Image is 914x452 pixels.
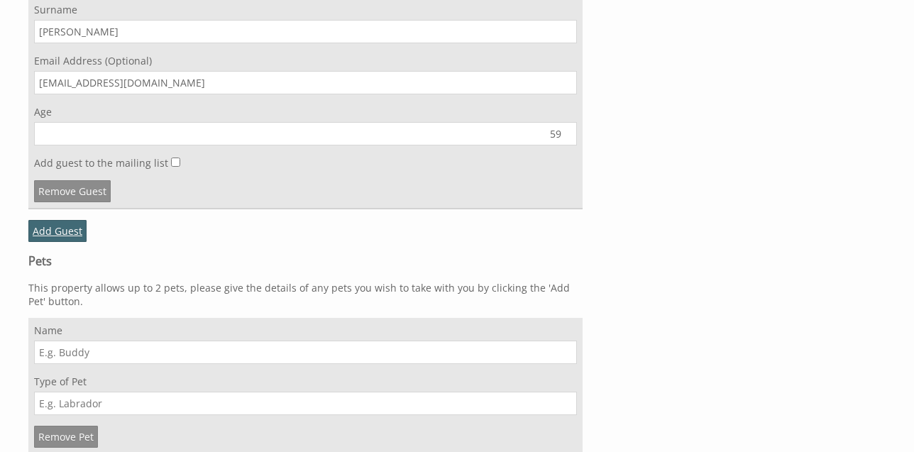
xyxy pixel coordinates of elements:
a: Add Guest [28,220,87,242]
label: Add guest to the mailing list [34,156,168,170]
label: Age [34,105,577,118]
label: Surname [34,3,577,16]
label: Type of Pet [34,375,577,388]
label: Email Address (Optional) [34,54,577,67]
h3: Pets [28,253,583,269]
a: Remove Pet [34,426,98,448]
a: Remove Guest [34,180,111,202]
input: E.g. Labrador [34,392,577,415]
input: Surname [34,20,577,43]
input: E.g. Buddy [34,341,577,364]
label: Name [34,324,577,337]
p: This property allows up to 2 pets, please give the details of any pets you wish to take with you ... [28,281,583,308]
input: Email Address [34,71,577,94]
